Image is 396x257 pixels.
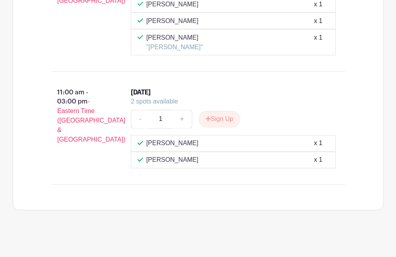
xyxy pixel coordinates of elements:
[38,84,119,148] p: 11:00 am - 03:00 pm
[131,97,329,107] div: 2 spots available
[146,155,199,165] p: [PERSON_NAME]
[57,98,126,143] span: - Eastern Time ([GEOGRAPHIC_DATA] & [GEOGRAPHIC_DATA])
[314,155,322,165] div: x 1
[314,139,322,148] div: x 1
[131,110,149,129] a: -
[131,88,151,97] div: [DATE]
[314,16,322,26] div: x 1
[146,33,203,42] p: [PERSON_NAME]
[172,110,192,129] a: +
[314,33,322,52] div: x 1
[146,42,203,52] p: "[PERSON_NAME]"
[146,139,199,148] p: [PERSON_NAME]
[199,111,240,128] button: Sign Up
[146,16,199,26] p: [PERSON_NAME]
